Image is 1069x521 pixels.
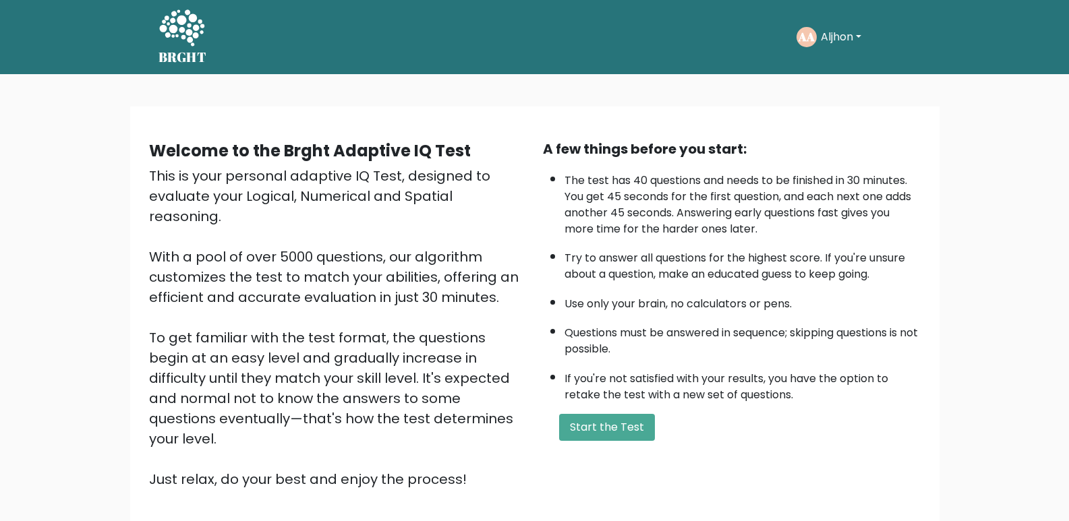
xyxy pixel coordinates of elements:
[565,166,921,237] li: The test has 40 questions and needs to be finished in 30 minutes. You get 45 seconds for the firs...
[149,140,471,162] b: Welcome to the Brght Adaptive IQ Test
[158,5,207,69] a: BRGHT
[565,289,921,312] li: Use only your brain, no calculators or pens.
[565,318,921,357] li: Questions must be answered in sequence; skipping questions is not possible.
[817,28,865,46] button: Aljhon
[543,139,921,159] div: A few things before you start:
[565,364,921,403] li: If you're not satisfied with your results, you have the option to retake the test with a new set ...
[798,29,815,44] text: AA
[158,49,207,65] h5: BRGHT
[565,243,921,282] li: Try to answer all questions for the highest score. If you're unsure about a question, make an edu...
[149,166,527,489] div: This is your personal adaptive IQ Test, designed to evaluate your Logical, Numerical and Spatial ...
[559,414,655,441] button: Start the Test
